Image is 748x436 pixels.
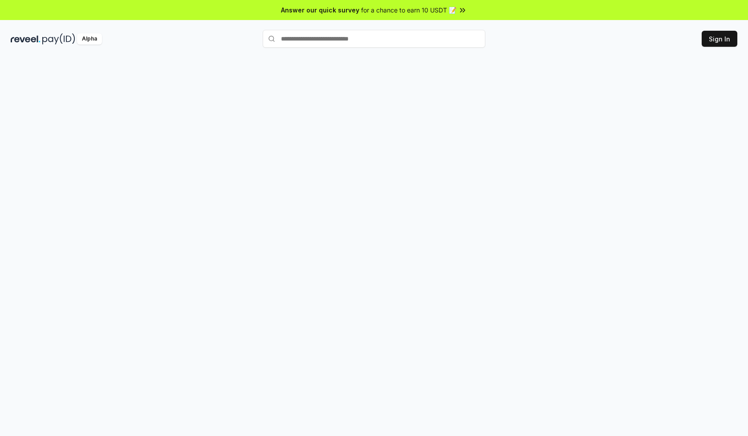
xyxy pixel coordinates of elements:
[11,33,41,45] img: reveel_dark
[281,5,359,15] span: Answer our quick survey
[42,33,75,45] img: pay_id
[361,5,456,15] span: for a chance to earn 10 USDT 📝
[702,31,737,47] button: Sign In
[77,33,102,45] div: Alpha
